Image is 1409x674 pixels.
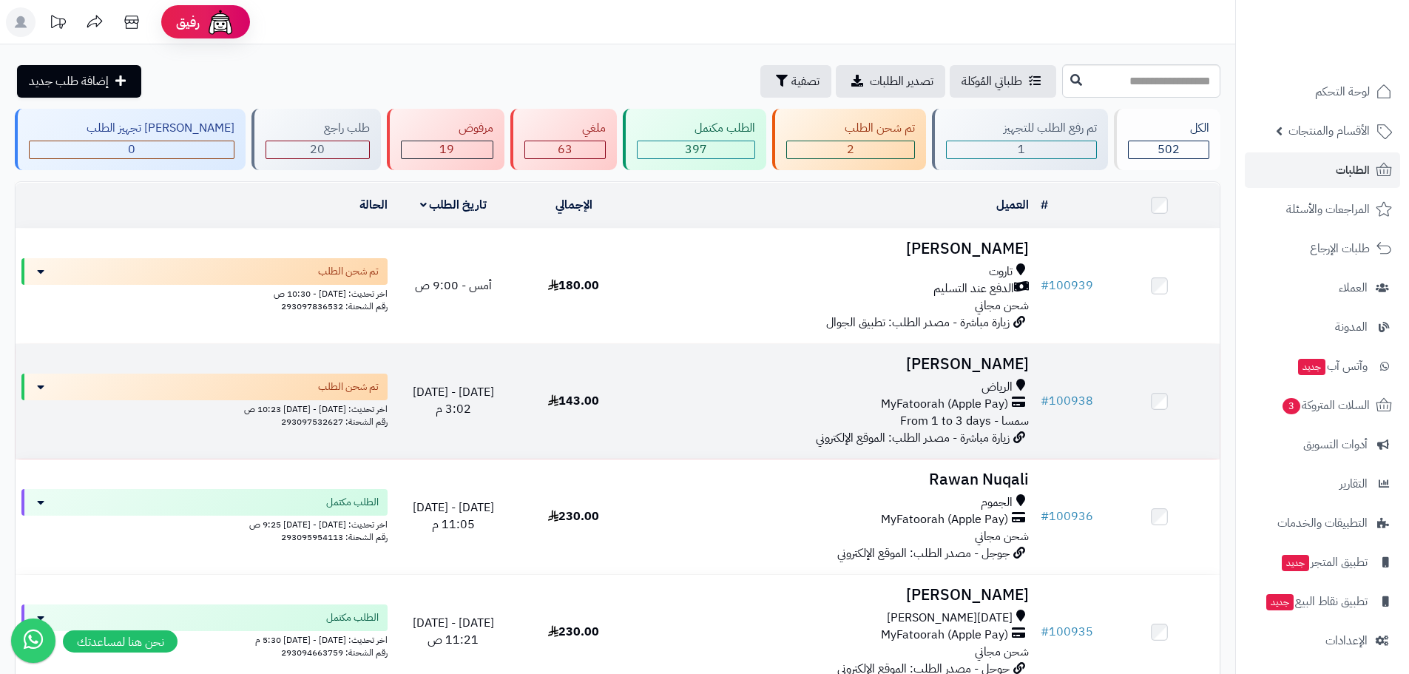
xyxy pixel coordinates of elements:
div: الطلب مكتمل [637,120,755,137]
a: طلب راجع 20 [249,109,383,170]
span: 397 [685,141,707,158]
span: جديد [1298,359,1325,375]
h3: [PERSON_NAME] [640,587,1029,604]
div: اخر تحديث: [DATE] - [DATE] 9:25 ص [21,516,388,531]
a: المراجعات والأسئلة [1245,192,1400,227]
div: طلب راجع [266,120,369,137]
a: # [1041,196,1048,214]
a: العملاء [1245,270,1400,306]
a: #100938 [1041,392,1093,410]
div: اخر تحديث: [DATE] - 10:30 ص [21,285,388,300]
span: 2 [847,141,854,158]
div: 63 [525,141,605,158]
div: [PERSON_NAME] تجهيز الطلب [29,120,234,137]
h3: [PERSON_NAME] [640,240,1029,257]
div: 19 [402,141,493,158]
span: # [1041,392,1049,410]
span: MyFatoorah (Apple Pay) [881,511,1008,528]
span: شحن مجاني [975,643,1029,661]
span: الرياض [981,379,1013,396]
div: 1 [947,141,1096,158]
button: تصفية [760,65,831,98]
span: لوحة التحكم [1315,81,1370,102]
span: زيارة مباشرة - مصدر الطلب: الموقع الإلكتروني [816,429,1010,447]
span: 143.00 [548,392,599,410]
span: 180.00 [548,277,599,294]
a: مرفوض 19 [384,109,507,170]
span: طلباتي المُوكلة [962,73,1022,90]
span: زيارة مباشرة - مصدر الطلب: تطبيق الجوال [826,314,1010,331]
span: [DATE] - [DATE] 3:02 م [413,383,494,418]
div: 397 [638,141,754,158]
a: #100936 [1041,508,1093,525]
span: شحن مجاني [975,297,1029,314]
a: الطلبات [1245,152,1400,188]
a: الإعدادات [1245,623,1400,658]
div: اخر تحديث: [DATE] - [DATE] 5:30 م [21,631,388,647]
span: تم شحن الطلب [318,264,379,279]
span: وآتس آب [1297,356,1368,377]
span: # [1041,623,1049,641]
span: الطلبات [1336,160,1370,181]
span: شحن مجاني [975,528,1029,545]
div: اخر تحديث: [DATE] - [DATE] 10:23 ص [21,400,388,416]
span: 230.00 [548,508,599,525]
span: 3 [1282,397,1301,415]
div: مرفوض [401,120,493,137]
span: التطبيقات والخدمات [1277,513,1368,533]
a: لوحة التحكم [1245,74,1400,109]
span: تصدير الطلبات [870,73,933,90]
span: جديد [1282,555,1309,571]
a: إضافة طلب جديد [17,65,141,98]
div: الكل [1128,120,1209,137]
div: 2 [787,141,913,158]
span: تم شحن الطلب [318,380,379,394]
span: الإعدادات [1325,630,1368,651]
a: تحديثات المنصة [39,7,76,41]
span: أمس - 9:00 ص [415,277,492,294]
div: تم شحن الطلب [786,120,914,137]
a: #100939 [1041,277,1093,294]
a: الكل502 [1111,109,1223,170]
span: 20 [310,141,325,158]
span: # [1041,508,1049,525]
a: السلات المتروكة3 [1245,388,1400,423]
span: [DATE] - [DATE] 11:05 م [413,499,494,533]
span: 63 [558,141,572,158]
a: تصدير الطلبات [836,65,945,98]
span: 502 [1158,141,1180,158]
span: إضافة طلب جديد [29,73,109,90]
span: 230.00 [548,623,599,641]
span: رقم الشحنة: 293097836532 [281,300,388,313]
span: الطلب مكتمل [326,495,379,510]
span: السلات المتروكة [1281,395,1370,416]
span: الدفع عند التسليم [933,280,1014,297]
a: [PERSON_NAME] تجهيز الطلب 0 [12,109,249,170]
div: تم رفع الطلب للتجهيز [946,120,1097,137]
a: تطبيق المتجرجديد [1245,545,1400,580]
span: العملاء [1339,277,1368,298]
a: الطلب مكتمل 397 [620,109,769,170]
span: # [1041,277,1049,294]
div: 0 [30,141,234,158]
span: الطلب مكتمل [326,610,379,625]
span: MyFatoorah (Apple Pay) [881,396,1008,413]
span: رفيق [176,13,200,31]
a: تطبيق نقاط البيعجديد [1245,584,1400,619]
span: تطبيق المتجر [1280,552,1368,573]
span: رقم الشحنة: 293097532627 [281,415,388,428]
span: [DATE][PERSON_NAME] [887,610,1013,627]
a: التقارير [1245,466,1400,502]
h3: Rawan Nuqali [640,471,1029,488]
span: الجموم [981,494,1013,511]
h3: [PERSON_NAME] [640,356,1029,373]
span: رقم الشحنة: 293095954113 [281,530,388,544]
span: 19 [439,141,454,158]
span: جديد [1266,594,1294,610]
a: أدوات التسويق [1245,427,1400,462]
a: تم شحن الطلب 2 [769,109,928,170]
a: العميل [996,196,1029,214]
span: أدوات التسويق [1303,434,1368,455]
span: طلبات الإرجاع [1310,238,1370,259]
span: التقارير [1339,474,1368,494]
